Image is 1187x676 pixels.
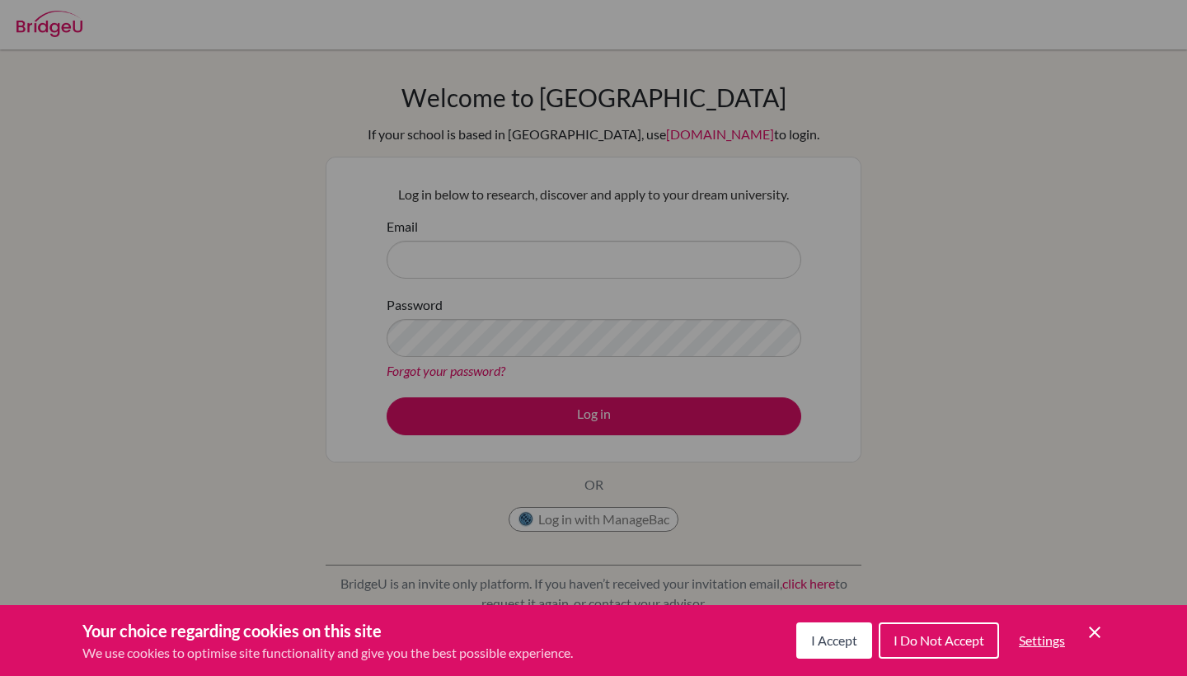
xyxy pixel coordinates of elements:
button: Settings [1006,624,1078,657]
span: Settings [1019,632,1065,648]
span: I Accept [811,632,857,648]
button: Save and close [1085,622,1105,642]
span: I Do Not Accept [894,632,984,648]
h3: Your choice regarding cookies on this site [82,618,573,643]
button: I Do Not Accept [879,622,999,659]
button: I Accept [796,622,872,659]
p: We use cookies to optimise site functionality and give you the best possible experience. [82,643,573,663]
